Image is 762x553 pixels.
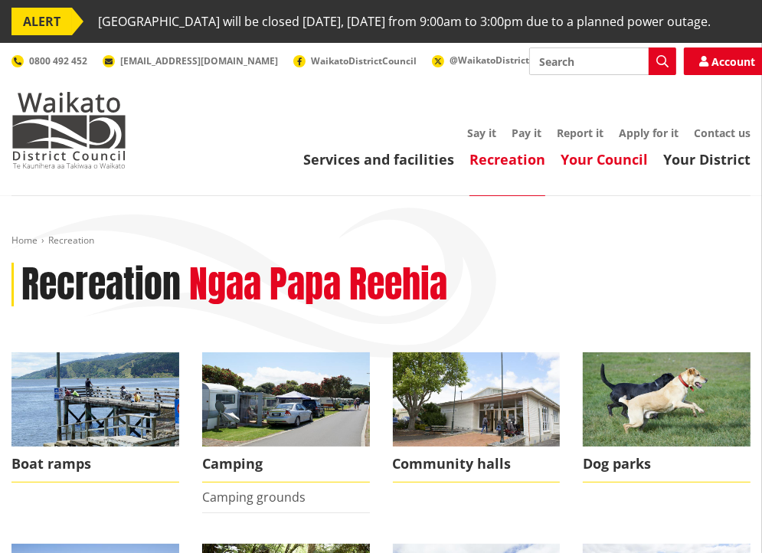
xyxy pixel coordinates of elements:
span: Boat ramps [11,447,179,482]
img: Find your local dog park [583,352,751,447]
input: Search input [529,47,676,75]
span: 0800 492 452 [29,54,87,67]
a: @WaikatoDistrict [432,54,529,67]
span: @WaikatoDistrict [450,54,529,67]
img: camping-ground-v2 [202,352,370,447]
a: Say it [467,126,496,140]
a: Report it [557,126,603,140]
a: Port Waikato council maintained boat ramp Boat ramps [11,352,179,482]
a: Services and facilities [303,150,454,169]
a: Ngaruawahia Memorial Hall Community halls [393,352,561,482]
a: camping-ground-v2 Camping [202,352,370,482]
img: Ngaruawahia Memorial Hall [393,352,561,447]
span: [GEOGRAPHIC_DATA] will be closed [DATE], [DATE] from 9:00am to 3:00pm due to a planned power outage. [98,8,711,35]
a: Contact us [694,126,751,140]
span: Camping [202,447,370,482]
span: [EMAIL_ADDRESS][DOMAIN_NAME] [120,54,278,67]
a: Find your local dog park Dog parks [583,352,751,482]
a: Home [11,234,38,247]
a: WaikatoDistrictCouncil [293,54,417,67]
a: Pay it [512,126,541,140]
span: WaikatoDistrictCouncil [311,54,417,67]
a: Apply for it [619,126,679,140]
span: Recreation [48,234,94,247]
iframe: Messenger Launcher [692,489,747,544]
span: Dog parks [583,447,751,482]
span: Community halls [393,447,561,482]
h1: Recreation [21,263,181,307]
a: [EMAIL_ADDRESS][DOMAIN_NAME] [103,54,278,67]
a: 0800 492 452 [11,54,87,67]
a: Camping grounds [202,489,306,506]
img: Waikato District Council - Te Kaunihera aa Takiwaa o Waikato [11,92,126,169]
a: Recreation [469,150,545,169]
h2: Ngaa Papa Reehia [189,263,447,307]
nav: breadcrumb [11,234,751,247]
span: ALERT [11,8,72,35]
a: Your Council [561,150,648,169]
img: Port Waikato boat ramp [11,352,179,447]
a: Your District [663,150,751,169]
